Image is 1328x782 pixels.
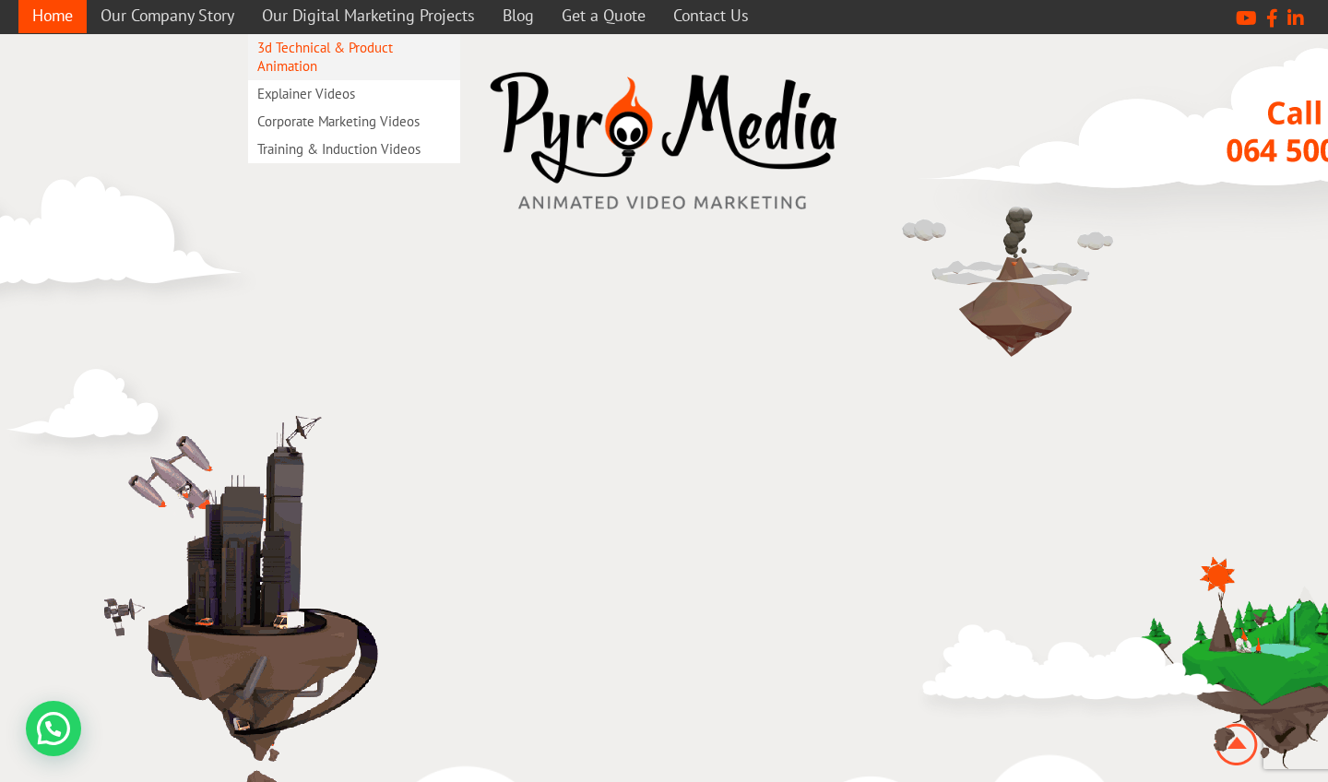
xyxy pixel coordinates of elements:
a: Corporate Marketing Videos [248,108,460,136]
img: video marketing media company westville durban logo [480,62,848,221]
a: Explainer Videos [248,80,460,108]
a: Training & Induction Videos [248,136,460,163]
a: 3d Technical & Product Animation [248,34,460,80]
img: explainer videos [918,615,1240,729]
img: media company durban [895,163,1125,394]
a: video marketing media company westville durban logo [480,62,848,225]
